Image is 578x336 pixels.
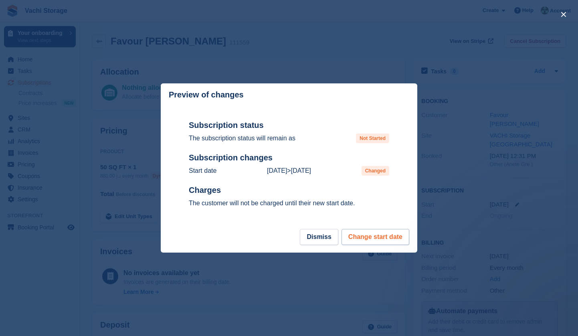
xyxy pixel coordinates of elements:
button: close [557,8,570,21]
p: Start date [189,166,216,176]
p: > [267,166,311,176]
h2: Subscription status [189,120,389,130]
p: The customer will not be charged until their new start date. [189,198,389,208]
h2: Charges [189,185,389,195]
p: Preview of changes [169,90,244,99]
button: Change start date [342,229,409,245]
p: The subscription status will remain as [189,134,295,143]
time: 2025-10-04 21:00:00 UTC [267,167,287,174]
span: Changed [362,166,389,176]
h2: Subscription changes [189,153,389,163]
time: 2025-10-01 20:00:00 UTC [291,167,311,174]
button: Dismiss [300,229,338,245]
span: Not Started [356,134,389,143]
